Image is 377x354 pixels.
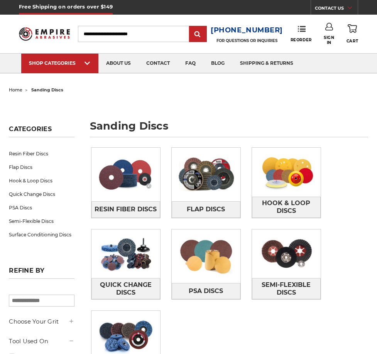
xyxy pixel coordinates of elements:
[9,147,74,160] a: Resin Fiber Discs
[252,197,320,217] span: Hook & Loop Discs
[91,229,160,278] img: Quick Change Discs
[190,27,206,42] input: Submit
[9,214,74,228] a: Semi-Flexible Discs
[291,25,312,42] a: Reorder
[232,54,301,73] a: shipping & returns
[29,60,91,66] div: SHOP CATEGORIES
[91,150,160,199] img: Resin Fiber Discs
[322,35,336,45] span: Sign In
[189,285,223,298] span: PSA Discs
[178,54,203,73] a: faq
[91,278,160,299] a: Quick Change Discs
[9,160,74,174] a: Flap Discs
[291,37,312,42] span: Reorder
[315,4,358,15] a: CONTACT US
[9,201,74,214] a: PSA Discs
[92,278,160,299] span: Quick Change Discs
[9,174,74,187] a: Hook & Loop Discs
[98,54,139,73] a: about us
[9,267,74,279] h5: Refine by
[9,87,22,93] a: home
[252,278,320,299] span: Semi-Flexible Discs
[9,337,74,346] h5: Tool Used On
[203,54,232,73] a: blog
[252,229,321,278] img: Semi-Flexible Discs
[211,25,283,36] a: [PHONE_NUMBER]
[172,283,240,300] a: PSA Discs
[172,201,240,218] a: Flap Discs
[211,38,283,43] p: FOR QUESTIONS OR INQUIRIES
[187,203,225,216] span: Flap Discs
[9,125,74,137] h5: Categories
[347,23,358,45] a: Cart
[252,197,321,218] a: Hook & Loop Discs
[139,54,178,73] a: contact
[91,201,160,218] a: Resin Fiber Discs
[9,187,74,201] a: Quick Change Discs
[19,24,70,44] img: Empire Abrasives
[31,87,63,93] span: sanding discs
[90,121,368,137] h1: sanding discs
[347,39,358,44] span: Cart
[95,203,157,216] span: Resin Fiber Discs
[9,228,74,241] a: Surface Conditioning Discs
[9,317,74,326] h5: Choose Your Grit
[172,232,240,281] img: PSA Discs
[172,150,240,199] img: Flap Discs
[252,148,321,197] img: Hook & Loop Discs
[252,278,321,299] a: Semi-Flexible Discs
